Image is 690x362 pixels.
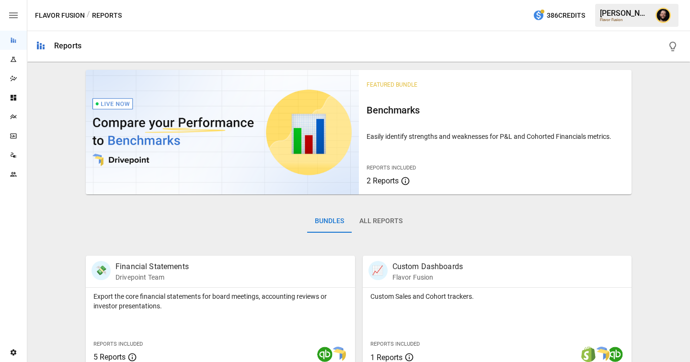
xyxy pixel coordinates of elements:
h6: Benchmarks [367,102,624,118]
button: 386Credits [529,7,589,24]
div: [PERSON_NAME] [600,9,650,18]
div: 💸 [92,261,111,280]
div: Reports [54,41,81,50]
span: Reports Included [370,341,420,347]
span: 5 Reports [93,352,126,362]
p: Financial Statements [115,261,189,272]
img: smart model [331,347,346,362]
p: Easily identify strengths and weaknesses for P&L and Cohorted Financials metrics. [367,132,624,141]
button: Ciaran Nugent [650,2,677,29]
p: Drivepoint Team [115,272,189,282]
p: Export the core financial statements for board meetings, accounting reviews or investor presentat... [93,292,347,311]
span: Featured Bundle [367,81,417,88]
div: 📈 [368,261,388,280]
img: shopify [581,347,596,362]
span: 1 Reports [370,353,402,362]
p: Custom Sales and Cohort trackers. [370,292,624,301]
div: / [87,10,90,22]
p: Flavor Fusion [392,272,463,282]
span: 386 Credits [547,10,585,22]
span: Reports Included [93,341,143,347]
span: 2 Reports [367,176,399,185]
span: Reports Included [367,165,416,171]
p: Custom Dashboards [392,261,463,272]
img: smart model [594,347,609,362]
button: Bundles [307,210,352,233]
img: quickbooks [317,347,333,362]
button: All Reports [352,210,410,233]
img: video thumbnail [86,70,359,194]
button: Flavor Fusion [35,10,85,22]
img: quickbooks [608,347,623,362]
img: Ciaran Nugent [655,8,671,23]
div: Flavor Fusion [600,18,650,22]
